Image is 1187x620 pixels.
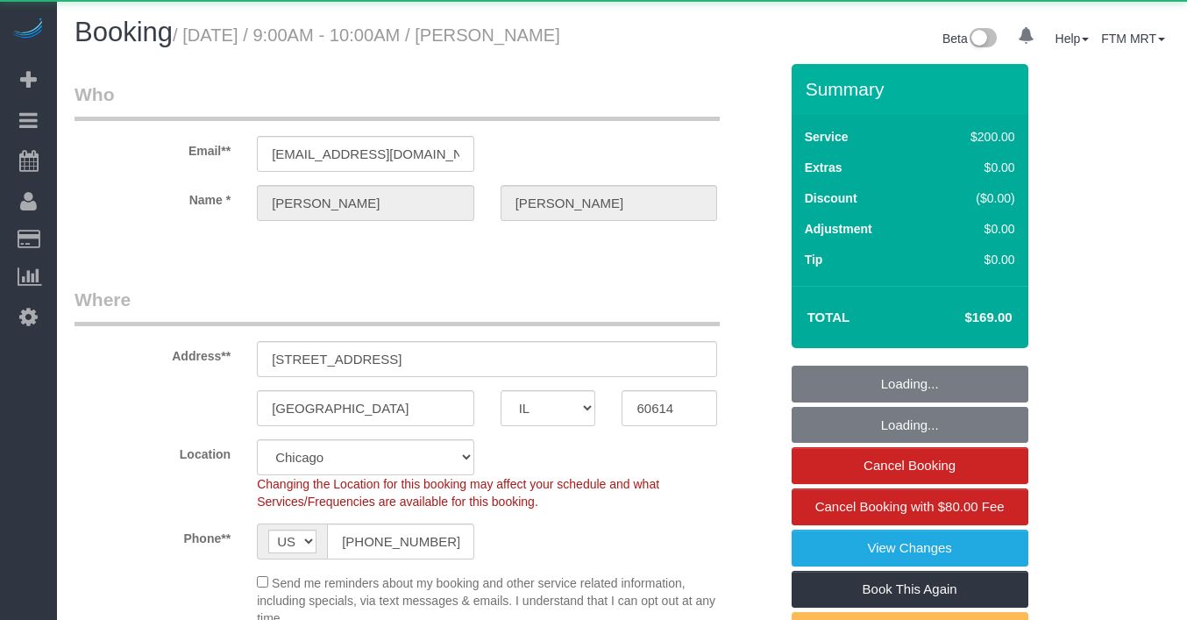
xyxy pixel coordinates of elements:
[934,159,1015,176] div: $0.00
[1056,32,1090,46] a: Help
[61,185,244,209] label: Name *
[805,220,872,238] label: Adjustment
[815,499,1005,514] span: Cancel Booking with $80.00 Fee
[75,82,720,121] legend: Who
[934,220,1015,238] div: $0.00
[805,159,842,176] label: Extras
[934,251,1015,268] div: $0.00
[792,530,1028,567] a: View Changes
[61,439,244,463] label: Location
[805,128,849,146] label: Service
[75,287,720,326] legend: Where
[257,477,659,509] span: Changing the Location for this booking may affect your schedule and what Services/Frequencies are...
[501,185,718,221] input: Last Name*
[805,189,857,207] label: Discount
[173,25,560,45] small: / [DATE] / 9:00AM - 10:00AM / [PERSON_NAME]
[805,251,823,268] label: Tip
[934,189,1015,207] div: ($0.00)
[968,28,997,51] img: New interface
[792,488,1028,525] a: Cancel Booking with $80.00 Fee
[11,18,46,42] img: Automaid Logo
[792,447,1028,484] a: Cancel Booking
[942,32,997,46] a: Beta
[622,390,717,426] input: Zip Code**
[1101,32,1165,46] a: FTM MRT
[792,571,1028,608] a: Book This Again
[912,310,1012,325] h4: $169.00
[934,128,1015,146] div: $200.00
[75,17,173,47] span: Booking
[807,310,850,324] strong: Total
[257,185,474,221] input: First Name**
[806,79,1020,99] h3: Summary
